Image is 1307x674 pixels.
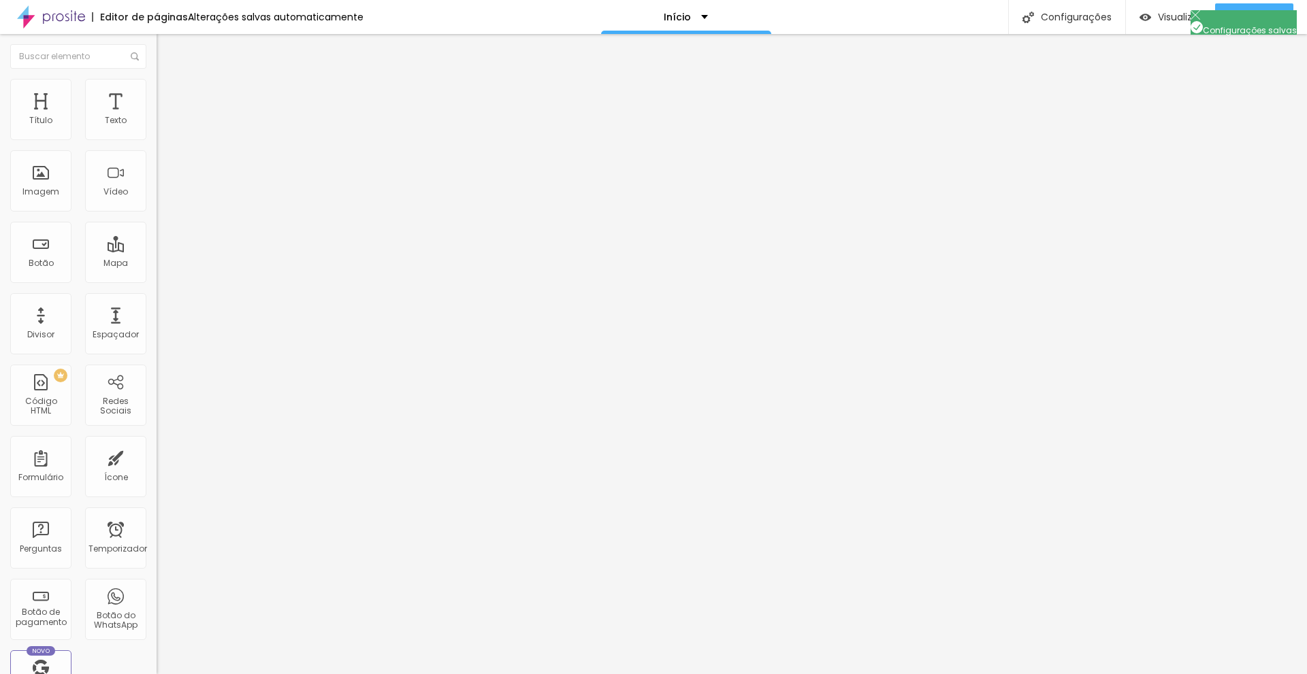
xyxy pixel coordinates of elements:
font: Visualizar [1158,10,1201,24]
font: Botão de pagamento [16,606,67,627]
font: Novo [32,647,50,655]
font: Espaçador [93,328,139,340]
img: Ícone [1022,12,1034,23]
font: Botão do WhatsApp [94,609,138,630]
font: Botão [29,257,54,269]
font: Alterações salvas automaticamente [188,10,364,24]
button: Publicar [1215,3,1293,31]
font: Temporizador [88,543,147,554]
font: Configurações [1041,10,1112,24]
font: Texto [105,114,127,126]
font: Formulário [18,471,63,483]
input: Buscar elemento [10,44,146,69]
font: Título [29,114,52,126]
font: Editor de páginas [100,10,188,24]
img: view-1.svg [1140,12,1151,23]
font: Vídeo [103,186,128,197]
img: Icone [1191,10,1200,20]
span: Configurações salvas [1191,24,1297,36]
font: Perguntas [20,543,62,554]
font: Início [664,10,691,24]
img: Ícone [131,52,139,61]
img: Icone [1191,21,1203,33]
font: Imagem [22,186,59,197]
font: Mapa [103,257,128,269]
font: Ícone [104,471,128,483]
font: Código HTML [25,395,57,416]
font: Divisor [27,328,54,340]
font: Redes Sociais [100,395,131,416]
button: Visualizar [1126,3,1215,31]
